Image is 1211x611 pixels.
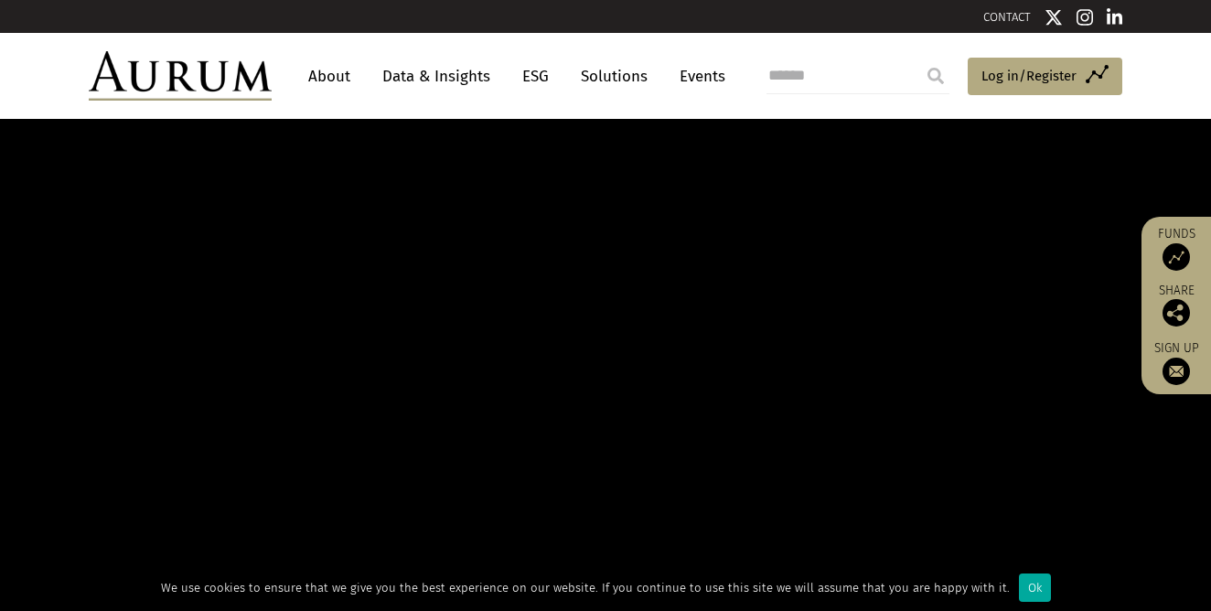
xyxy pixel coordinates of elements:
[968,58,1122,96] a: Log in/Register
[1077,8,1093,27] img: Instagram icon
[1019,573,1051,602] div: Ok
[513,59,558,93] a: ESG
[670,59,725,93] a: Events
[1163,243,1190,271] img: Access Funds
[917,58,954,94] input: Submit
[89,51,272,101] img: Aurum
[1151,284,1202,327] div: Share
[981,65,1077,87] span: Log in/Register
[1151,226,1202,271] a: Funds
[983,10,1031,24] a: CONTACT
[1151,340,1202,385] a: Sign up
[373,59,499,93] a: Data & Insights
[299,59,359,93] a: About
[1163,299,1190,327] img: Share this post
[1107,8,1123,27] img: Linkedin icon
[1045,8,1063,27] img: Twitter icon
[1163,358,1190,385] img: Sign up to our newsletter
[572,59,657,93] a: Solutions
